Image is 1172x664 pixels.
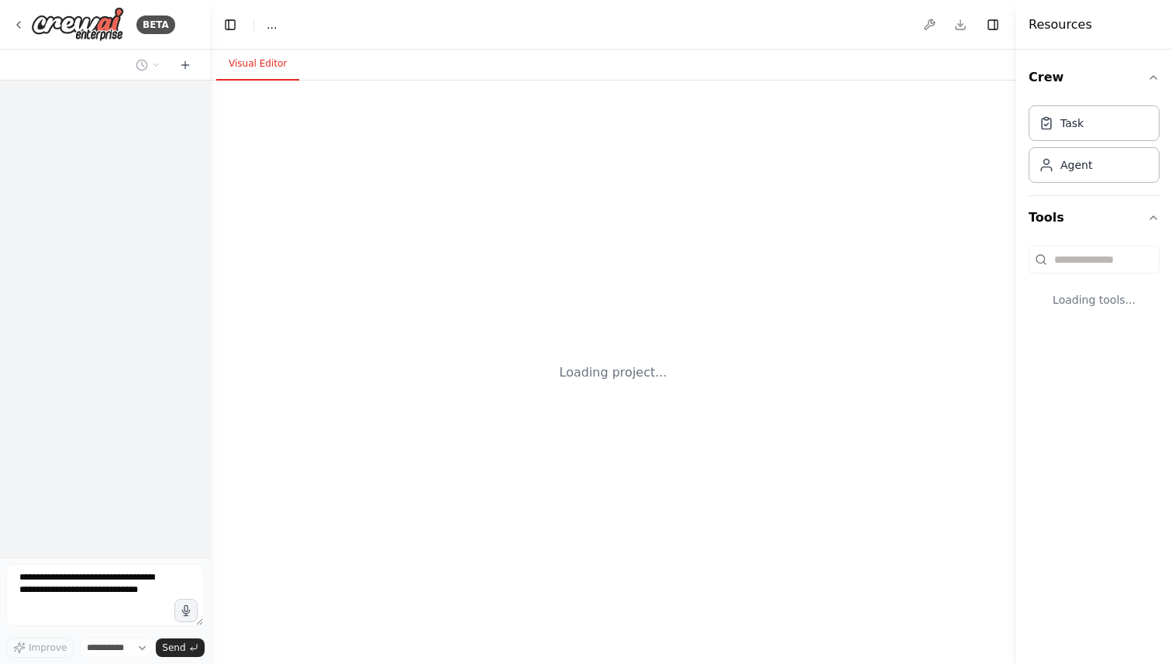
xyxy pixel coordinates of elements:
[162,642,185,654] span: Send
[29,642,67,654] span: Improve
[267,17,277,33] span: ...
[216,48,299,81] button: Visual Editor
[1029,99,1160,195] div: Crew
[219,14,241,36] button: Hide left sidebar
[1029,56,1160,99] button: Crew
[174,599,198,622] button: Click to speak your automation idea
[1029,239,1160,332] div: Tools
[1029,196,1160,239] button: Tools
[136,15,175,34] div: BETA
[1060,157,1092,173] div: Agent
[31,7,124,42] img: Logo
[129,56,167,74] button: Switch to previous chat
[6,638,74,658] button: Improve
[156,638,204,657] button: Send
[1029,280,1160,320] div: Loading tools...
[1029,15,1092,34] h4: Resources
[173,56,198,74] button: Start a new chat
[1060,115,1084,131] div: Task
[267,17,277,33] nav: breadcrumb
[560,363,667,382] div: Loading project...
[982,14,1004,36] button: Hide right sidebar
